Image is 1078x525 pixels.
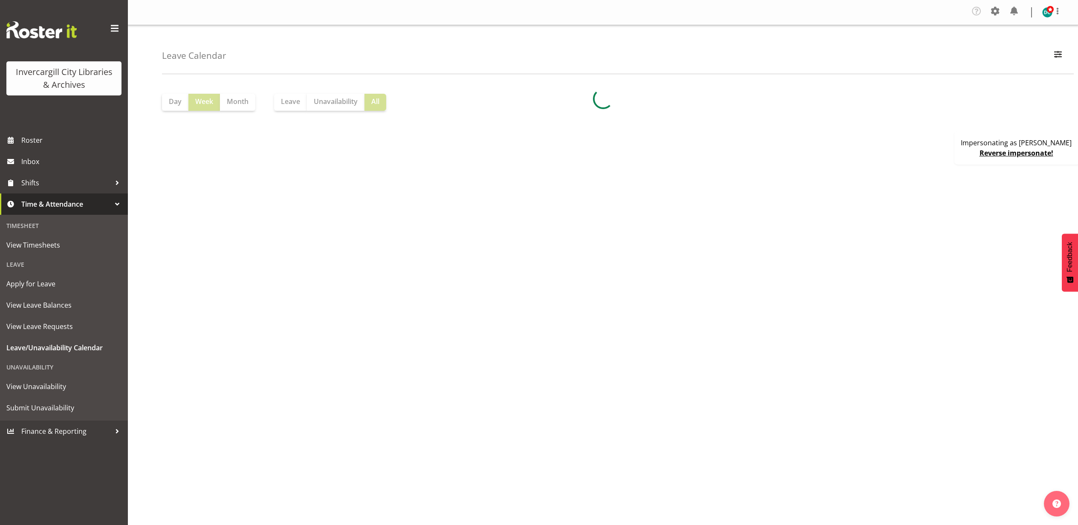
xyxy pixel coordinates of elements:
[6,380,121,393] span: View Unavailability
[1052,499,1061,508] img: help-xxl-2.png
[6,239,121,251] span: View Timesheets
[21,198,111,211] span: Time & Attendance
[1062,234,1078,291] button: Feedback - Show survey
[6,299,121,312] span: View Leave Balances
[2,217,126,234] div: Timesheet
[980,148,1053,158] a: Reverse impersonate!
[1042,7,1052,17] img: donald-cunningham11616.jpg
[6,320,121,333] span: View Leave Requests
[1066,242,1074,272] span: Feedback
[2,397,126,418] a: Submit Unavailability
[2,294,126,316] a: View Leave Balances
[6,401,121,414] span: Submit Unavailability
[1049,46,1067,65] button: Filter Employees
[15,66,113,91] div: Invercargill City Libraries & Archives
[2,376,126,397] a: View Unavailability
[21,176,111,189] span: Shifts
[162,51,226,61] h4: Leave Calendar
[6,21,77,38] img: Rosterit website logo
[2,273,126,294] a: Apply for Leave
[21,134,124,147] span: Roster
[2,256,126,273] div: Leave
[2,234,126,256] a: View Timesheets
[6,341,121,354] span: Leave/Unavailability Calendar
[2,316,126,337] a: View Leave Requests
[6,277,121,290] span: Apply for Leave
[2,337,126,358] a: Leave/Unavailability Calendar
[21,155,124,168] span: Inbox
[2,358,126,376] div: Unavailability
[21,425,111,438] span: Finance & Reporting
[961,138,1072,148] p: Impersonating as [PERSON_NAME]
